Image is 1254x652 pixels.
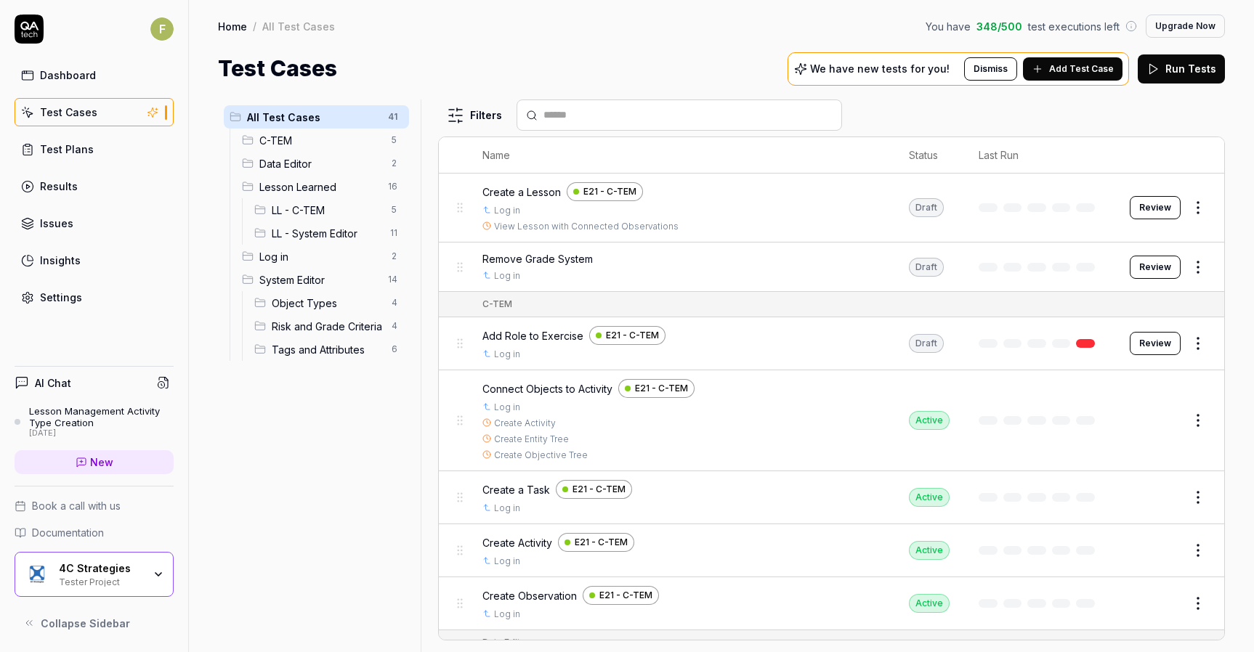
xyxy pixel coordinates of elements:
[40,290,82,305] div: Settings
[482,251,593,266] span: Remove Grade System
[24,561,50,587] img: 4C Strategies Logo
[15,209,174,237] a: Issues
[494,269,520,282] a: Log in
[382,271,403,288] span: 14
[259,156,383,171] span: Data Editor
[40,142,94,157] div: Test Plans
[635,382,688,395] span: E21 - C-TEM
[386,341,403,358] span: 6
[15,450,174,474] a: New
[482,328,583,343] span: Add Role to Exercise
[253,19,256,33] div: /
[589,326,666,345] a: E21 - C-TEM
[40,105,97,120] div: Test Cases
[1146,15,1225,38] button: Upgrade Now
[40,253,81,268] div: Insights
[494,433,569,446] a: Create Entity Tree
[909,541,950,560] div: Active
[909,198,944,217] div: Draft
[15,98,174,126] a: Test Cases
[59,562,143,575] div: 4C Strategies
[272,296,383,311] span: Object Types
[909,334,944,353] div: Draft
[926,19,971,34] span: You have
[573,483,626,496] span: E21 - C-TEM
[382,178,403,195] span: 16
[494,417,556,430] a: Create Activity
[32,498,121,513] span: Book a call with us
[40,179,78,194] div: Results
[262,19,335,33] div: All Test Cases
[218,19,247,33] a: Home
[556,480,632,499] a: E21 - C-TEM
[494,502,520,515] a: Log in
[1130,196,1181,219] button: Review
[384,224,403,242] span: 11
[386,131,403,149] span: 5
[272,203,383,218] span: LL - C-TEM
[35,375,71,391] h4: AI Chat
[259,133,383,148] span: C-TEM
[59,575,143,587] div: Tester Project
[494,204,520,217] a: Log in
[482,184,561,200] span: Create a Lesson
[259,249,383,264] span: Log in
[1130,332,1181,355] button: Review
[248,338,409,361] div: Drag to reorderTags and Attributes6
[236,129,409,152] div: Drag to reorderC-TEM5
[15,246,174,274] a: Insights
[439,370,1224,471] tr: Connect Objects to ActivityE21 - C-TEMLog inCreate ActivityCreate Entity TreeCreate Objective Tre...
[248,291,409,314] div: Drag to reorderObject Types4
[386,201,403,219] span: 5
[29,405,174,429] div: Lesson Management Activity Type Creation
[40,68,96,83] div: Dashboard
[386,248,403,265] span: 2
[482,636,530,649] div: Data Editor
[15,172,174,200] a: Results
[909,594,950,613] div: Active
[1023,57,1122,81] button: Add Test Case
[438,101,511,130] button: Filters
[1049,62,1114,76] span: Add Test Case
[236,152,409,175] div: Drag to reorderData Editor2
[90,455,113,470] span: New
[15,608,174,637] button: Collapse Sidebar
[248,198,409,221] div: Drag to reorderLL - C-TEM5
[15,283,174,311] a: Settings
[599,589,652,602] span: E21 - C-TEM
[482,535,552,550] span: Create Activity
[618,379,695,398] a: E21 - C-TEM
[259,272,379,288] span: System Editor
[15,525,174,540] a: Documentation
[606,329,659,342] span: E21 - C-TEM
[439,243,1224,292] tr: Remove Grade SystemLog inDraftReview
[15,405,174,439] a: Lesson Management Activity Type Creation[DATE]
[247,110,379,125] span: All Test Cases
[259,179,379,195] span: Lesson Learned
[236,268,409,291] div: Drag to reorderSystem Editor14
[15,498,174,513] a: Book a call with us
[482,588,577,603] span: Create Observation
[494,608,520,621] a: Log in
[439,174,1224,243] tr: Create a LessonE21 - C-TEMLog inView Lesson with Connected ObservationsDraftReview
[32,525,104,540] span: Documentation
[272,319,383,334] span: Risk and Grade Criteria
[1138,54,1225,83] button: Run Tests
[494,348,520,361] a: Log in
[248,221,409,245] div: Drag to reorderLL - System Editor11
[482,381,612,396] span: Connect Objects to Activity
[386,155,403,172] span: 2
[482,482,550,497] span: Create a Task
[909,258,944,277] div: Draft
[494,555,520,568] a: Log in
[810,64,950,74] p: We have new tests for you!
[386,317,403,335] span: 4
[494,401,520,414] a: Log in
[494,220,679,233] a: View Lesson with Connected Observations
[248,314,409,338] div: Drag to reorderRisk and Grade Criteria4
[468,137,894,174] th: Name
[15,135,174,163] a: Test Plans
[236,245,409,268] div: Drag to reorderLog in2
[439,471,1224,524] tr: Create a TaskE21 - C-TEMLog inActive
